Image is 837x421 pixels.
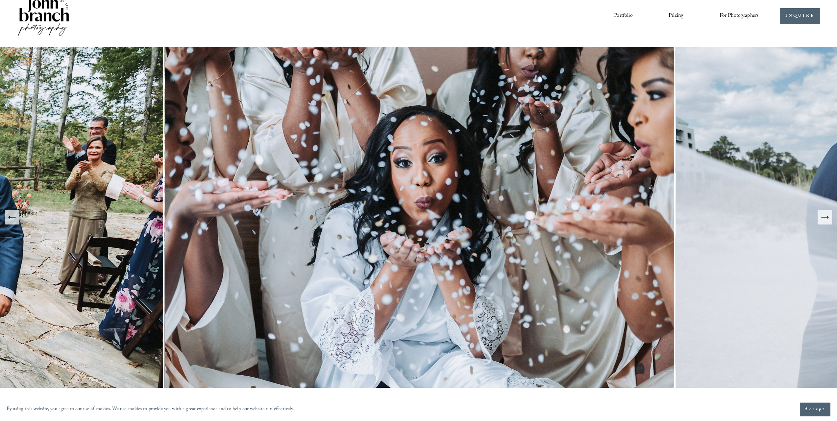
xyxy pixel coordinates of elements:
[5,210,19,224] button: Previous Slide
[165,47,676,388] img: The Cookery Wedding Photography
[805,406,825,413] span: Accept
[800,403,830,416] button: Accept
[818,210,832,224] button: Next Slide
[669,11,683,22] a: Pricing
[7,405,294,414] p: By using this website, you agree to our use of cookies. We use cookies to provide you with a grea...
[614,11,632,22] a: Portfolio
[720,11,759,22] a: folder dropdown
[780,8,820,24] a: INQUIRE
[720,11,759,21] span: For Photographers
